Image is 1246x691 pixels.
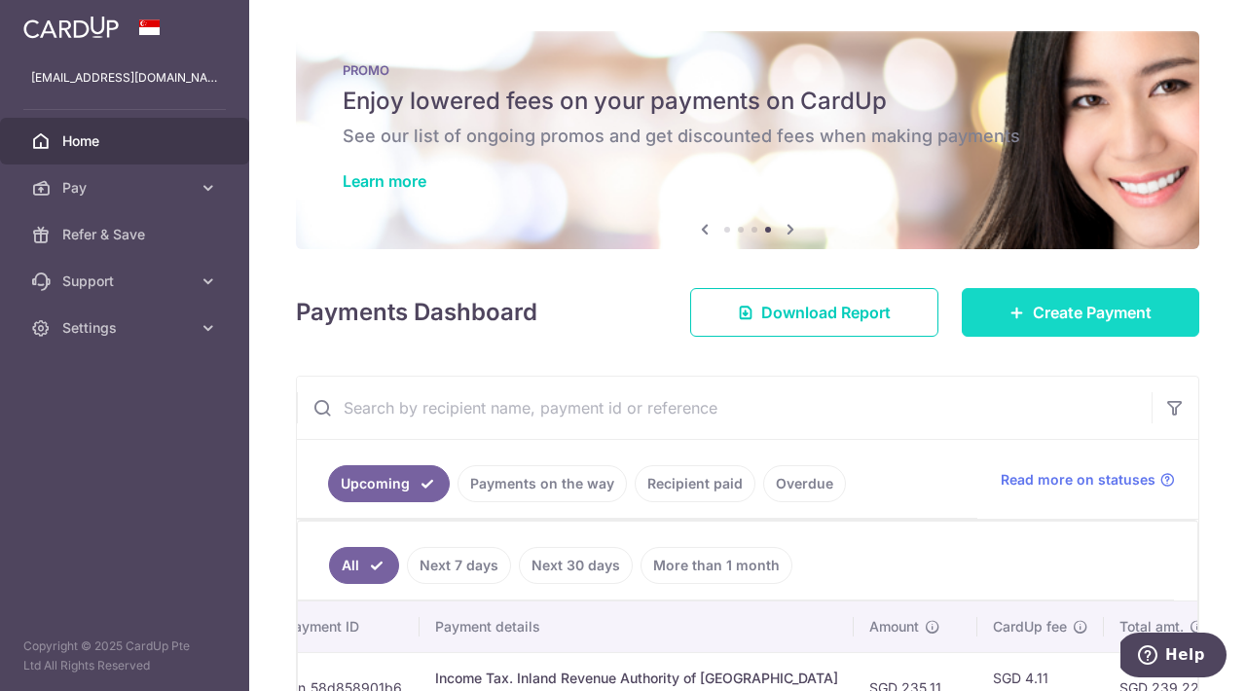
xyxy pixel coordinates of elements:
p: [EMAIL_ADDRESS][DOMAIN_NAME] [31,68,218,88]
span: Settings [62,318,191,338]
a: All [329,547,399,584]
span: Home [62,131,191,151]
input: Search by recipient name, payment id or reference [297,377,1152,439]
a: Recipient paid [635,465,755,502]
img: Latest Promos banner [296,31,1199,249]
h4: Payments Dashboard [296,295,537,330]
span: Create Payment [1033,301,1152,324]
a: Payments on the way [458,465,627,502]
span: CardUp fee [993,617,1067,636]
span: Read more on statuses [1001,470,1155,490]
span: Pay [62,178,191,198]
h5: Enjoy lowered fees on your payments on CardUp [343,86,1153,117]
iframe: Opens a widget where you can find more information [1120,633,1227,681]
a: Create Payment [962,288,1199,337]
a: More than 1 month [641,547,792,584]
a: Overdue [763,465,846,502]
img: CardUp [23,16,119,39]
span: Total amt. [1119,617,1184,636]
p: PROMO [343,62,1153,78]
span: Amount [869,617,919,636]
a: Upcoming [328,465,450,502]
span: Support [62,272,191,291]
a: Read more on statuses [1001,470,1175,490]
th: Payment ID [270,601,420,652]
a: Download Report [690,288,938,337]
th: Payment details [420,601,854,652]
span: Download Report [761,301,891,324]
a: Next 7 days [407,547,511,584]
a: Next 30 days [519,547,633,584]
div: Income Tax. Inland Revenue Authority of [GEOGRAPHIC_DATA] [435,669,838,688]
span: Refer & Save [62,225,191,244]
h6: See our list of ongoing promos and get discounted fees when making payments [343,125,1153,148]
a: Learn more [343,171,426,191]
